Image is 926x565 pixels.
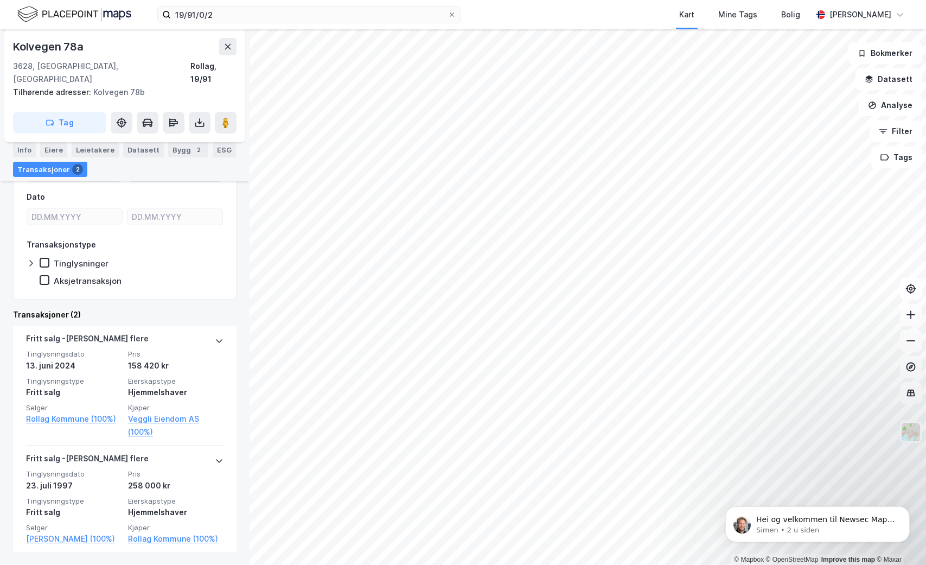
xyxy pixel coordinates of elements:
[13,112,106,134] button: Tag
[26,497,122,506] span: Tinglysningstype
[26,386,122,399] div: Fritt salg
[26,506,122,519] div: Fritt salg
[123,142,164,157] div: Datasett
[26,332,149,350] div: Fritt salg - [PERSON_NAME] flere
[17,5,131,24] img: logo.f888ab2527a4732fd821a326f86c7f29.svg
[26,469,122,479] span: Tinglysningsdato
[26,532,122,545] a: [PERSON_NAME] (100%)
[848,42,922,64] button: Bokmerker
[171,7,448,23] input: Søk på adresse, matrikkel, gårdeiere, leietakere eller personer
[26,359,122,372] div: 13. juni 2024
[26,523,122,532] span: Selger
[27,238,96,251] div: Transaksjonstype
[128,412,223,439] a: Veggli Eiendom AS (100%)
[127,208,222,225] input: DD.MM.YYYY
[128,403,223,412] span: Kjøper
[829,8,891,21] div: [PERSON_NAME]
[26,403,122,412] span: Selger
[870,120,922,142] button: Filter
[213,142,236,157] div: ESG
[190,60,237,86] div: Rollag, 19/91
[128,506,223,519] div: Hjemmelshaver
[859,94,922,116] button: Analyse
[54,258,108,269] div: Tinglysninger
[13,87,93,97] span: Tilhørende adresser:
[26,412,122,426] a: Rollag Kommune (100%)
[72,164,83,175] div: 2
[128,479,223,492] div: 258 000 kr
[13,308,237,321] div: Transaksjoner (2)
[72,142,119,157] div: Leietakere
[26,350,122,359] span: Tinglysningsdato
[128,377,223,386] span: Eierskapstype
[26,377,122,386] span: Tinglysningstype
[13,162,87,177] div: Transaksjoner
[871,147,922,168] button: Tags
[718,8,757,21] div: Mine Tags
[781,8,800,21] div: Bolig
[128,497,223,506] span: Eierskapstype
[26,452,149,469] div: Fritt salg - [PERSON_NAME] flere
[26,479,122,492] div: 23. juli 1997
[128,532,223,545] a: Rollag Kommune (100%)
[27,208,122,225] input: DD.MM.YYYY
[855,68,922,90] button: Datasett
[128,523,223,532] span: Kjøper
[901,422,921,442] img: Z
[709,484,926,560] iframe: Intercom notifications melding
[13,86,228,99] div: Kolvegen 78b
[54,276,122,286] div: Aksjetransaksjon
[40,142,67,157] div: Eiere
[128,359,223,372] div: 158 420 kr
[821,556,875,563] a: Improve this map
[168,142,208,157] div: Bygg
[128,350,223,359] span: Pris
[13,38,86,55] div: Kolvegen 78a
[679,8,694,21] div: Kart
[766,556,819,563] a: OpenStreetMap
[27,191,45,204] div: Dato
[734,556,764,563] a: Mapbox
[193,144,204,155] div: 2
[13,60,190,86] div: 3628, [GEOGRAPHIC_DATA], [GEOGRAPHIC_DATA]
[128,386,223,399] div: Hjemmelshaver
[13,142,36,157] div: Info
[128,469,223,479] span: Pris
